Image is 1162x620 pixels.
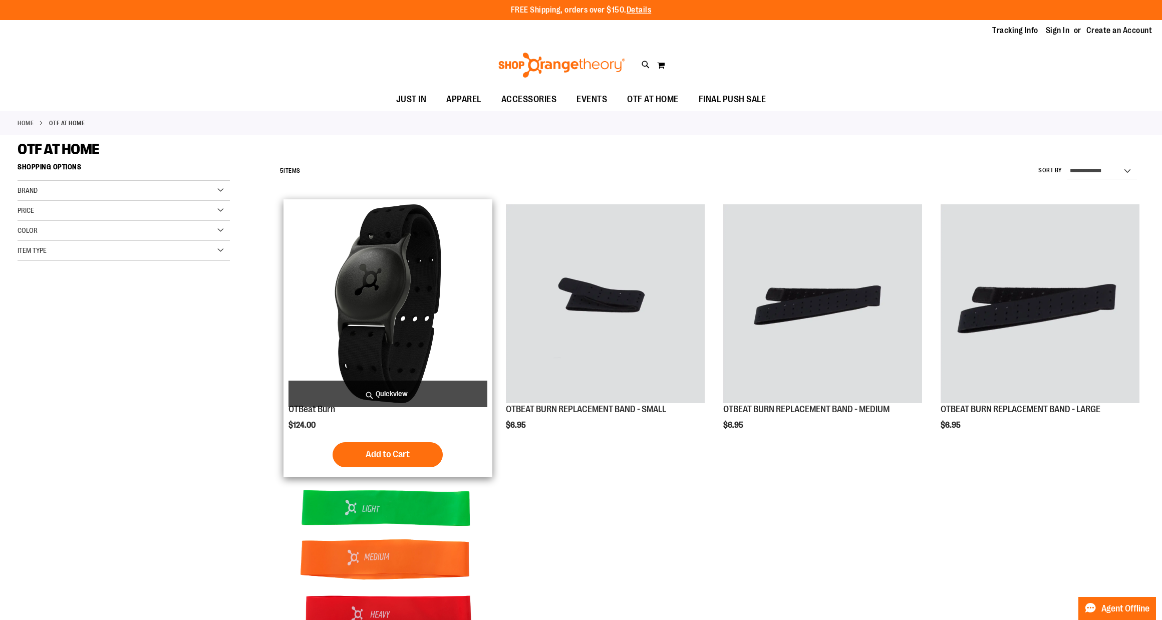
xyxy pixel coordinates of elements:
a: OTBeat Burn [288,404,335,414]
strong: OTF AT HOME [49,119,85,128]
span: EVENTS [576,88,607,111]
label: Sort By [1038,166,1062,175]
a: OTBEAT BURN REPLACEMENT BAND - LARGE [941,404,1100,414]
span: APPAREL [446,88,481,111]
img: Shop Orangetheory [497,53,627,78]
a: OTBEAT BURN REPLACEMENT BAND - MEDIUM [723,404,890,414]
a: Home [18,119,34,128]
button: Agent Offline [1078,597,1156,620]
span: Item Type [18,246,47,254]
span: OTF AT HOME [627,88,679,111]
a: OTBEAT BURN REPLACEMENT BAND - MEDIUM [723,204,922,405]
img: OTBEAT BURN REPLACEMENT BAND - MEDIUM [723,204,922,403]
span: FINAL PUSH SALE [699,88,766,111]
span: ACCESSORIES [501,88,557,111]
a: Create an Account [1086,25,1152,36]
span: Add to Cart [366,449,410,460]
a: Quickview [288,381,487,407]
div: product [936,199,1144,455]
span: $6.95 [723,421,745,430]
img: OTBEAT BURN REPLACEMENT BAND - LARGE [941,204,1139,403]
a: Main view of OTBeat Burn 6.0-C [288,204,487,405]
strong: Shopping Options [18,158,230,181]
span: $6.95 [506,421,527,430]
span: Price [18,206,34,214]
span: Color [18,226,38,234]
a: Details [627,6,652,15]
div: product [283,199,492,477]
span: $6.95 [941,421,962,430]
a: Sign In [1046,25,1070,36]
img: OTBEAT BURN REPLACEMENT BAND - SMALL [506,204,705,403]
span: Brand [18,186,38,194]
span: JUST IN [396,88,427,111]
div: product [718,199,927,455]
span: $124.00 [288,421,317,430]
span: 5 [280,167,284,174]
button: Add to Cart [333,442,443,467]
p: FREE Shipping, orders over $150. [511,5,652,16]
a: OTBEAT BURN REPLACEMENT BAND - SMALL [506,404,666,414]
h2: Items [280,163,301,179]
a: Tracking Info [992,25,1038,36]
div: product [501,199,710,455]
span: Agent Offline [1101,604,1149,613]
a: OTBEAT BURN REPLACEMENT BAND - SMALL [506,204,705,405]
span: OTF AT HOME [18,141,100,158]
a: OTBEAT BURN REPLACEMENT BAND - LARGE [941,204,1139,405]
img: Main view of OTBeat Burn 6.0-C [288,204,487,403]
